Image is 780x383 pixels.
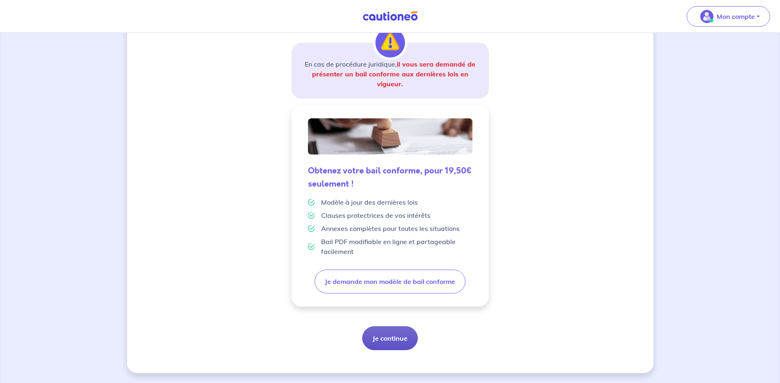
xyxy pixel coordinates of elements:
[375,28,405,58] img: illu_alert.svg
[312,60,476,88] strong: il vous sera demandé de présenter un bail conforme aux dernières lois en vigueur.
[321,197,418,207] p: Modèle à jour des dernières lois
[308,164,472,191] h5: Obtenez votre bail conforme, pour 19,50€ seulement !
[362,326,418,350] button: Je continue
[308,118,472,155] img: valid-lease.png
[700,10,713,23] img: illu_account_valid_menu.svg
[717,12,755,21] p: Mon compte
[321,224,460,233] p: Annexes complètes pour toutes les situations
[321,210,431,220] p: Clauses protectrices de vos intérêts
[687,6,770,27] button: illu_account_valid_menu.svgMon compte
[315,270,465,293] button: Je demande mon modèle de bail conforme
[321,237,472,256] p: Bail PDF modifiable en ligne et partageable facilement
[359,11,421,21] img: Cautioneo
[301,59,479,89] p: En cas de procédure juridique,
